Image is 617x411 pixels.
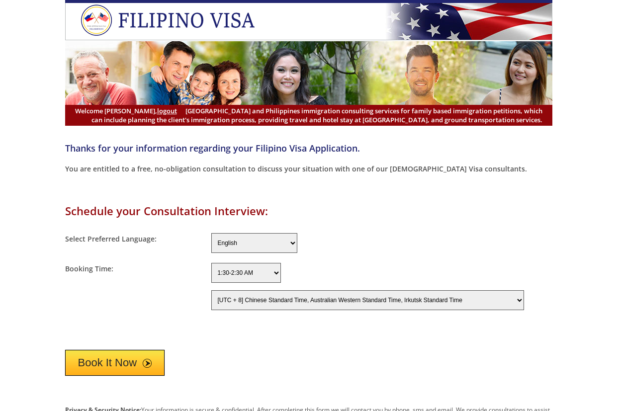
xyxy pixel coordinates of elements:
[75,106,177,115] span: Welcome [PERSON_NAME],
[157,106,177,115] a: logout
[75,106,542,124] span: [GEOGRAPHIC_DATA] and Philippines immigration consulting services for family based immigration pe...
[65,164,552,173] p: You are entitled to a free, no-obligation consultation to discuss your situation with one of our ...
[65,234,157,244] label: Select Preferred Language:
[65,142,552,154] h4: Thanks for your information regarding your Filipino Visa Application.
[65,203,552,218] h1: Schedule your Consultation Interview:
[65,264,113,273] label: Booking Time:
[65,350,165,376] button: Book It Now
